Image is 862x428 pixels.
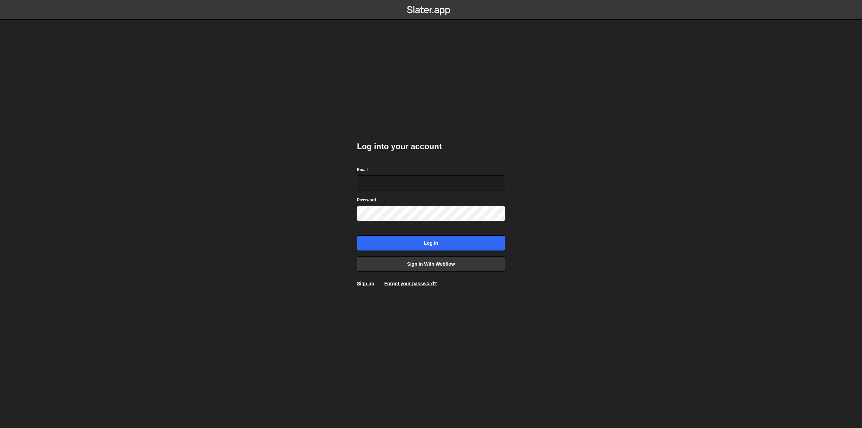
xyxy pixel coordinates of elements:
[357,141,505,152] h2: Log into your account
[357,256,505,272] a: Sign in with Webflow
[357,166,368,173] label: Email
[357,281,374,286] a: Sign up
[357,197,376,203] label: Password
[384,281,437,286] a: Forgot your password?
[357,235,505,251] input: Log in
